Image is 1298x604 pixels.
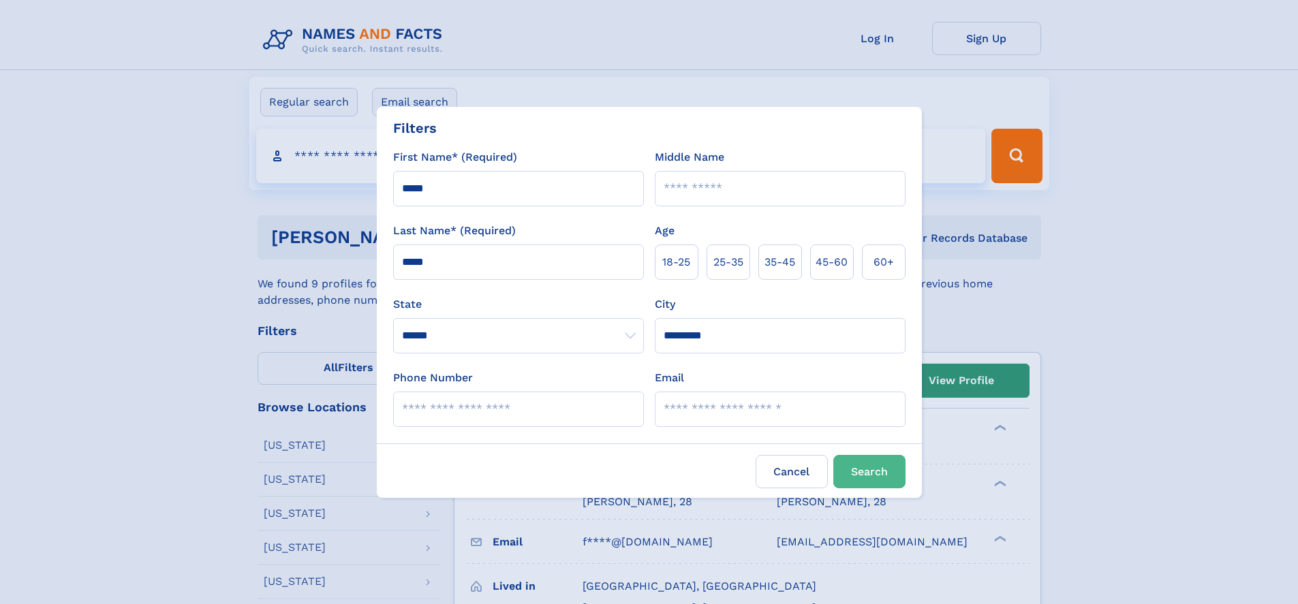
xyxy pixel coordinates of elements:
[655,223,675,239] label: Age
[393,223,516,239] label: Last Name* (Required)
[816,254,848,270] span: 45‑60
[833,455,906,488] button: Search
[756,455,828,488] label: Cancel
[655,149,724,165] label: Middle Name
[764,254,795,270] span: 35‑45
[655,370,684,386] label: Email
[393,370,473,386] label: Phone Number
[393,118,437,138] div: Filters
[662,254,690,270] span: 18‑25
[874,254,894,270] span: 60+
[393,296,644,313] label: State
[655,296,675,313] label: City
[713,254,743,270] span: 25‑35
[393,149,517,165] label: First Name* (Required)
